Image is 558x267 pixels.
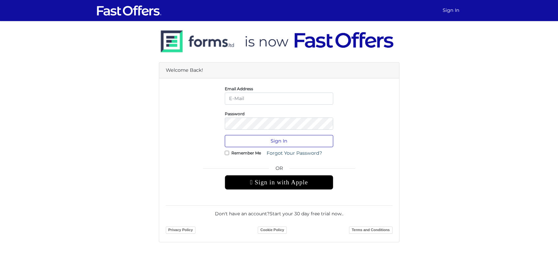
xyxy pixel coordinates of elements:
a: Sign In [440,4,462,17]
button: Sign In [225,135,333,147]
input: E-Mail [225,93,333,105]
label: Email Address [225,88,253,90]
div: Sign in with Apple [225,175,333,190]
a: Terms and Conditions [349,227,392,234]
label: Remember Me [231,152,261,154]
a: Cookie Policy [258,227,287,234]
label: Password [225,113,245,115]
div: Don't have an account? . [166,205,393,217]
a: Forgot Your Password? [262,147,326,159]
a: Start your 30 day free trial now. [270,211,342,217]
a: Privacy Policy [166,227,196,234]
span: OR [225,165,333,175]
div: Welcome Back! [159,63,399,78]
